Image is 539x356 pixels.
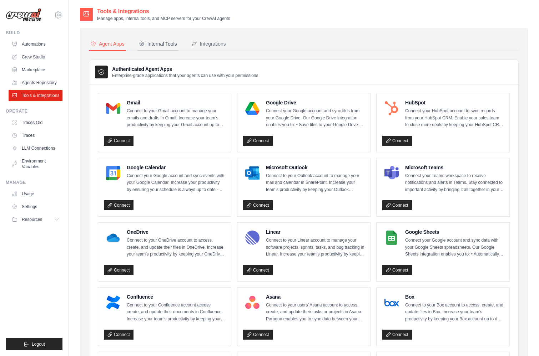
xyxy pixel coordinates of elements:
[127,293,225,300] h4: Confluence
[384,166,399,180] img: Microsoft Teams Logo
[32,341,45,347] span: Logout
[9,38,62,50] a: Automations
[106,166,120,180] img: Google Calendar Logo
[266,228,364,236] h4: Linear
[266,302,364,323] p: Connect to your users’ Asana account to access, create, and update their tasks or projects in Asa...
[382,265,412,275] a: Connect
[266,99,364,106] h4: Google Drive
[190,37,227,51] button: Integrations
[382,136,412,146] a: Connect
[97,7,230,16] h2: Tools & Integrations
[112,66,258,73] h3: Authenticated Agent Apps
[9,188,62,200] a: Usage
[266,108,364,129] p: Connect your Google account and sync files from your Google Drive. Our Google Drive integration e...
[405,99,504,106] h4: HubSpot
[9,64,62,76] a: Marketplace
[243,265,273,275] a: Connect
[245,101,260,115] img: Google Drive Logo
[405,164,504,171] h4: Microsoft Teams
[9,77,62,88] a: Agents Repository
[245,166,260,180] img: Microsoft Outlook Logo
[89,37,126,51] button: Agent Apps
[382,200,412,210] a: Connect
[104,200,134,210] a: Connect
[127,99,225,106] h4: Gmail
[6,180,62,185] div: Manage
[266,172,364,194] p: Connect to your Outlook account to manage your mail and calendar in SharePoint. Increase your tea...
[106,295,120,310] img: Confluence Logo
[266,293,364,300] h4: Asana
[104,265,134,275] a: Connect
[6,338,62,350] button: Logout
[6,8,41,22] img: Logo
[384,101,399,115] img: HubSpot Logo
[405,237,504,258] p: Connect your Google account and sync data with your Google Sheets spreadsheets. Our Google Sheets...
[405,172,504,194] p: Connect your Teams workspace to receive notifications and alerts in Teams. Stay connected to impo...
[9,51,62,63] a: Crew Studio
[139,40,177,47] div: Internal Tools
[9,130,62,141] a: Traces
[127,228,225,236] h4: OneDrive
[9,143,62,154] a: LLM Connections
[90,40,125,47] div: Agent Apps
[127,164,225,171] h4: Google Calendar
[245,231,260,245] img: Linear Logo
[9,155,62,172] a: Environment Variables
[6,30,62,36] div: Build
[405,302,504,323] p: Connect to your Box account to access, create, and update files in Box. Increase your team’s prod...
[243,200,273,210] a: Connect
[9,117,62,128] a: Traces Old
[191,40,226,47] div: Integrations
[405,108,504,129] p: Connect your HubSpot account to sync records from your HubSpot CRM. Enable your sales team to clo...
[384,231,399,245] img: Google Sheets Logo
[127,108,225,129] p: Connect to your Gmail account to manage your emails and drafts in Gmail. Increase your team’s pro...
[9,214,62,225] button: Resources
[266,237,364,258] p: Connect to your Linear account to manage your software projects, sprints, tasks, and bug tracking...
[243,330,273,340] a: Connect
[106,101,120,115] img: Gmail Logo
[137,37,178,51] button: Internal Tools
[22,217,42,222] span: Resources
[243,136,273,146] a: Connect
[112,73,258,78] p: Enterprise-grade applications that your agents can use with your permissions
[405,228,504,236] h4: Google Sheets
[127,302,225,323] p: Connect to your Confluence account access, create, and update their documents in Confluence. Incr...
[9,90,62,101] a: Tools & Integrations
[127,172,225,194] p: Connect your Google account and sync events with your Google Calendar. Increase your productivity...
[104,136,134,146] a: Connect
[106,231,120,245] img: OneDrive Logo
[6,108,62,114] div: Operate
[97,16,230,21] p: Manage apps, internal tools, and MCP servers for your CrewAI agents
[382,330,412,340] a: Connect
[104,330,134,340] a: Connect
[127,237,225,258] p: Connect to your OneDrive account to access, create, and update their files in OneDrive. Increase ...
[266,164,364,171] h4: Microsoft Outlook
[9,201,62,212] a: Settings
[384,295,399,310] img: Box Logo
[405,293,504,300] h4: Box
[245,295,260,310] img: Asana Logo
